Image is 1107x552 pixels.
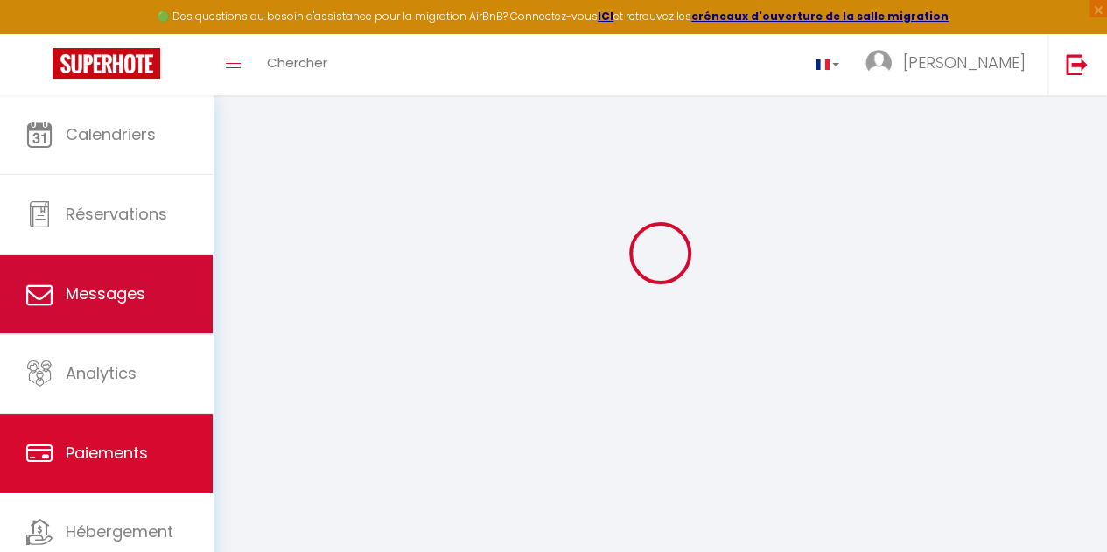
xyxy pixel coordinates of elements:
[865,50,892,76] img: ...
[53,48,160,79] img: Super Booking
[66,283,145,304] span: Messages
[66,123,156,145] span: Calendriers
[598,9,613,24] a: ICI
[267,53,327,72] span: Chercher
[14,7,67,59] button: Ouvrir le widget de chat LiveChat
[66,442,148,464] span: Paiements
[903,52,1026,73] span: [PERSON_NAME]
[691,9,949,24] a: créneaux d'ouverture de la salle migration
[66,521,173,542] span: Hébergement
[852,34,1047,95] a: ... [PERSON_NAME]
[66,362,137,384] span: Analytics
[254,34,340,95] a: Chercher
[66,203,167,225] span: Réservations
[1066,53,1088,75] img: logout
